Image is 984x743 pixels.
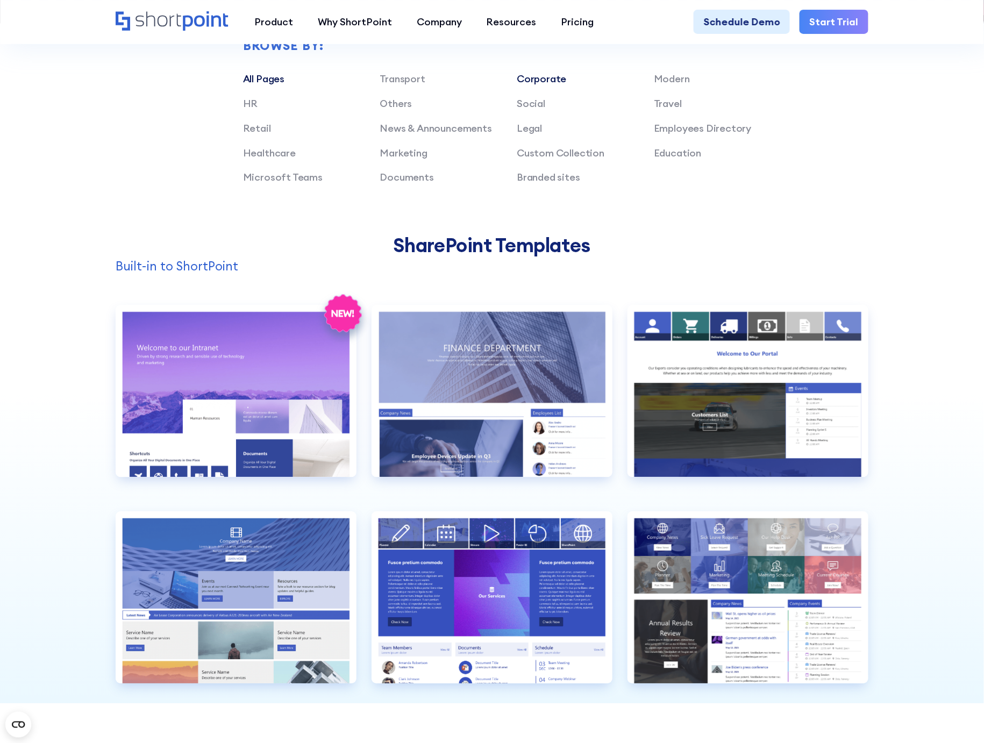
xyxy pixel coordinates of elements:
[305,10,404,34] a: Why ShortPoint
[380,73,425,85] a: Transport
[549,10,607,34] a: Pricing
[372,305,612,497] a: Intranet Layout
[517,147,604,159] a: Custom Collection
[243,97,258,110] a: HR
[243,122,271,134] a: Retail
[116,305,356,497] a: Enterprise 1
[380,147,427,159] a: Marketing
[654,97,682,110] a: Travel
[474,10,549,34] a: Resources
[517,73,566,85] a: Corporate
[243,147,296,159] a: Healthcare
[243,171,323,183] a: Microsoft Teams
[517,122,542,134] a: Legal
[380,122,492,134] a: News & Announcements
[487,15,537,29] div: Resources
[694,10,790,34] a: Schedule Demo
[404,10,474,34] a: Company
[380,171,434,183] a: Documents
[654,147,701,159] a: Education
[517,97,545,110] a: Social
[372,511,612,703] a: Intranet Layout 4
[654,73,690,85] a: Modern
[628,511,868,703] a: Intranet Layout 5
[116,11,230,33] a: Home
[792,619,984,743] iframe: Chat Widget
[243,39,791,52] h2: Browse by:
[517,171,580,183] a: Branded sites
[243,10,306,34] a: Product
[417,15,462,29] div: Company
[116,257,868,275] p: Built-in to ShortPoint
[628,305,868,497] a: Intranet Layout 2
[380,97,412,110] a: Others
[116,511,356,703] a: Intranet Layout 3
[654,122,752,134] a: Employees Directory
[318,15,392,29] div: Why ShortPoint
[243,73,284,85] a: All Pages
[255,15,294,29] div: Product
[800,10,868,34] a: Start Trial
[116,234,868,256] h2: SharePoint Templates
[5,712,31,738] button: Open CMP widget
[561,15,594,29] div: Pricing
